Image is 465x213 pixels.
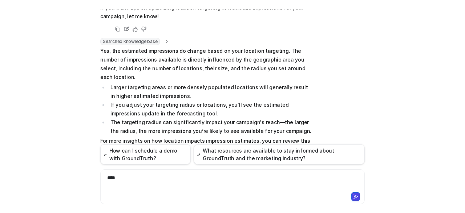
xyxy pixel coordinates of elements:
[194,144,365,165] button: What resources are available to stay informed about GroundTruth and the marketing industry?
[100,47,313,82] p: Yes, the estimated impressions do change based on your location targeting. The number of impressi...
[108,83,313,100] li: Larger targeting areas or more densely populated locations will generally result in higher estima...
[108,100,313,118] li: If you adjust your targeting radius or locations, you'll see the estimated impressions update in ...
[100,137,313,154] p: For more insights on how location impacts impression estimates, you can review this helpful guide: .
[108,118,313,135] li: The targeting radius can significantly impact your campaign's reach—the larger the radius, the mo...
[100,144,191,165] button: How can I schedule a demo with GroundTruth?
[100,3,313,21] p: If you want tips on optimizing location targeting to maximize impressions for your campaign, let ...
[100,38,160,45] span: Searched knowledge base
